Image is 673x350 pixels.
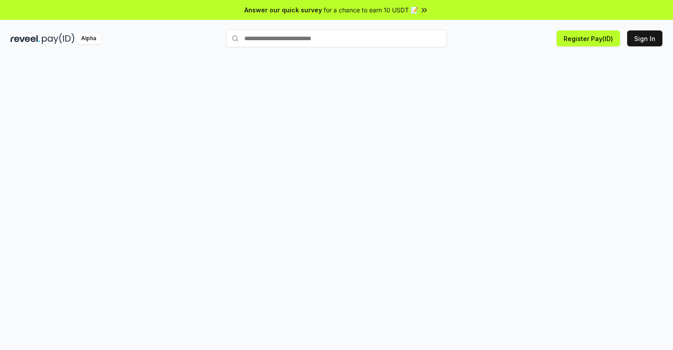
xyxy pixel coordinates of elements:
[627,30,662,46] button: Sign In
[11,33,40,44] img: reveel_dark
[42,33,75,44] img: pay_id
[557,30,620,46] button: Register Pay(ID)
[244,5,322,15] span: Answer our quick survey
[324,5,418,15] span: for a chance to earn 10 USDT 📝
[76,33,101,44] div: Alpha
